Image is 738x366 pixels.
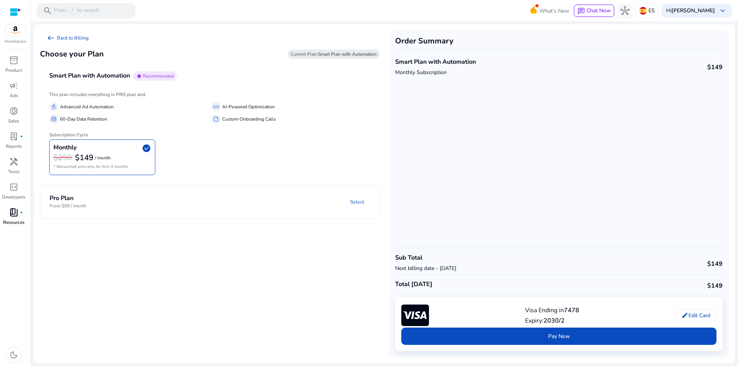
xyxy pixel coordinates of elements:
p: AI-Powered Optimization [222,103,275,111]
p: Custom Onboarding Calls [222,115,276,123]
a: Select [344,195,370,209]
p: Product [5,67,22,74]
h3: Order Summary [395,36,723,46]
img: amazon.svg [5,24,26,36]
span: arrow_left_alt [46,33,55,43]
span: handyman [9,157,18,166]
h4: Monthly [53,144,76,151]
mat-icon: edit [681,312,688,319]
b: 7478 [564,306,579,315]
span: Pay Now [548,332,570,340]
span: / [69,7,76,15]
span: fiber_manual_record [20,135,23,138]
h4: Pro Plan [50,195,86,202]
button: hub [617,3,633,18]
b: [PERSON_NAME] [672,7,715,14]
span: all_inclusive [213,104,219,110]
p: Hi [666,8,715,13]
p: 60-Day Data Retention [60,115,107,123]
p: * Discounted price only for first 3 months [53,163,151,171]
h4: Total [DATE] [395,281,432,288]
p: Advanced Ad Automation [60,103,114,111]
span: What's New [539,4,569,18]
span: Recommended [143,73,174,79]
span: book_4 [9,208,18,217]
a: arrow_left_altBack to Billing [40,30,95,46]
h6: Subscription Cycle [49,126,371,137]
p: Developers [2,194,25,200]
p: Reports [6,143,22,150]
p: ES [648,4,655,17]
span: summarize [213,116,219,122]
h4: Visa Ending in [525,307,579,314]
p: Resources [3,219,25,226]
b: $149 [75,152,93,163]
span: star [136,73,142,79]
p: Tools [8,168,20,175]
span: lab_profile [9,132,18,141]
h3: Choose your Plan [40,50,104,59]
h4: Smart Plan with Automation [49,72,130,79]
button: Edit Card [675,309,716,321]
mat-expansion-panel-header: Smart Plan with AutomationstarRecommended [40,63,398,89]
span: check_circle [142,144,151,153]
span: database [51,116,57,122]
h6: This plan includes everything in PRO plan and, [49,92,371,97]
span: gavel [51,104,57,110]
p: Press to search [54,7,99,15]
p: Next billing date - [DATE] [395,264,456,272]
b: Smart Plan with Automation [318,51,377,57]
span: hub [620,6,630,15]
span: inventory_2 [9,56,18,65]
span: Current Plan: [291,51,377,57]
span: fiber_manual_record [20,211,23,214]
span: campaign [9,81,18,90]
button: chatChat Now [574,5,614,17]
h4: $149 [707,260,723,268]
p: Sales [8,118,19,124]
span: search [43,6,52,15]
span: Edit Card [688,311,710,320]
span: code_blocks [9,182,18,192]
span: donut_small [9,106,18,116]
p: From $99 / month [50,202,86,209]
span: chat [577,7,585,15]
p: Ads [10,92,18,99]
h4: $149 [707,64,723,71]
span: dark_mode [9,350,18,359]
h3: $250 [53,153,72,162]
h4: Expiry: [525,317,579,325]
span: keyboard_arrow_down [718,6,727,15]
h4: $149 [707,282,723,290]
span: Chat Now [587,7,611,14]
p: / month [95,156,111,161]
div: Smart Plan with AutomationstarRecommended [40,89,380,181]
p: Monthly Subscription [395,68,476,76]
p: Marketplace [5,39,26,45]
h4: Sub Total [395,254,456,262]
mat-expansion-panel-header: Pro PlanFrom $99 / monthSelect [40,185,398,219]
h4: Smart Plan with Automation [395,58,476,66]
b: 2030/2 [544,316,565,325]
button: Pay Now [401,328,716,345]
img: es.svg [639,7,647,15]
